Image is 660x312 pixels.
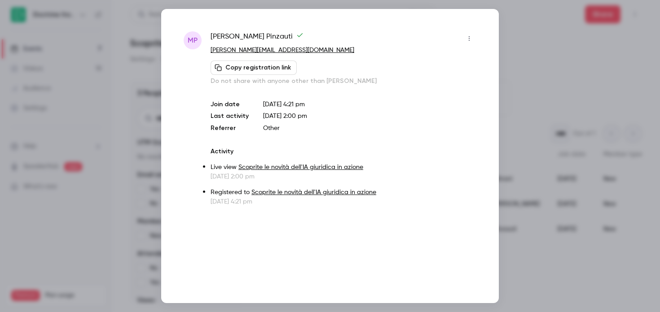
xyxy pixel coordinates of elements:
p: Other [263,124,476,133]
p: Referrer [211,124,249,133]
span: [PERSON_NAME] Pinzauti [211,31,304,46]
span: [DATE] 2:00 pm [263,113,307,119]
a: Scoprite le novità dell'IA giuridica in azione [251,189,376,195]
p: Last activity [211,112,249,121]
a: Scoprite le novità dell'IA giuridica in azione [238,164,363,170]
p: Join date [211,100,249,109]
p: Do not share with anyone other than [PERSON_NAME] [211,77,476,86]
p: Activity [211,147,476,156]
p: Live view [211,163,476,172]
p: [DATE] 4:21 pm [263,100,476,109]
p: [DATE] 4:21 pm [211,197,476,206]
span: MP [188,35,198,46]
button: Copy registration link [211,61,297,75]
a: [PERSON_NAME][EMAIL_ADDRESS][DOMAIN_NAME] [211,47,354,53]
p: Registered to [211,188,476,197]
p: [DATE] 2:00 pm [211,172,476,181]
